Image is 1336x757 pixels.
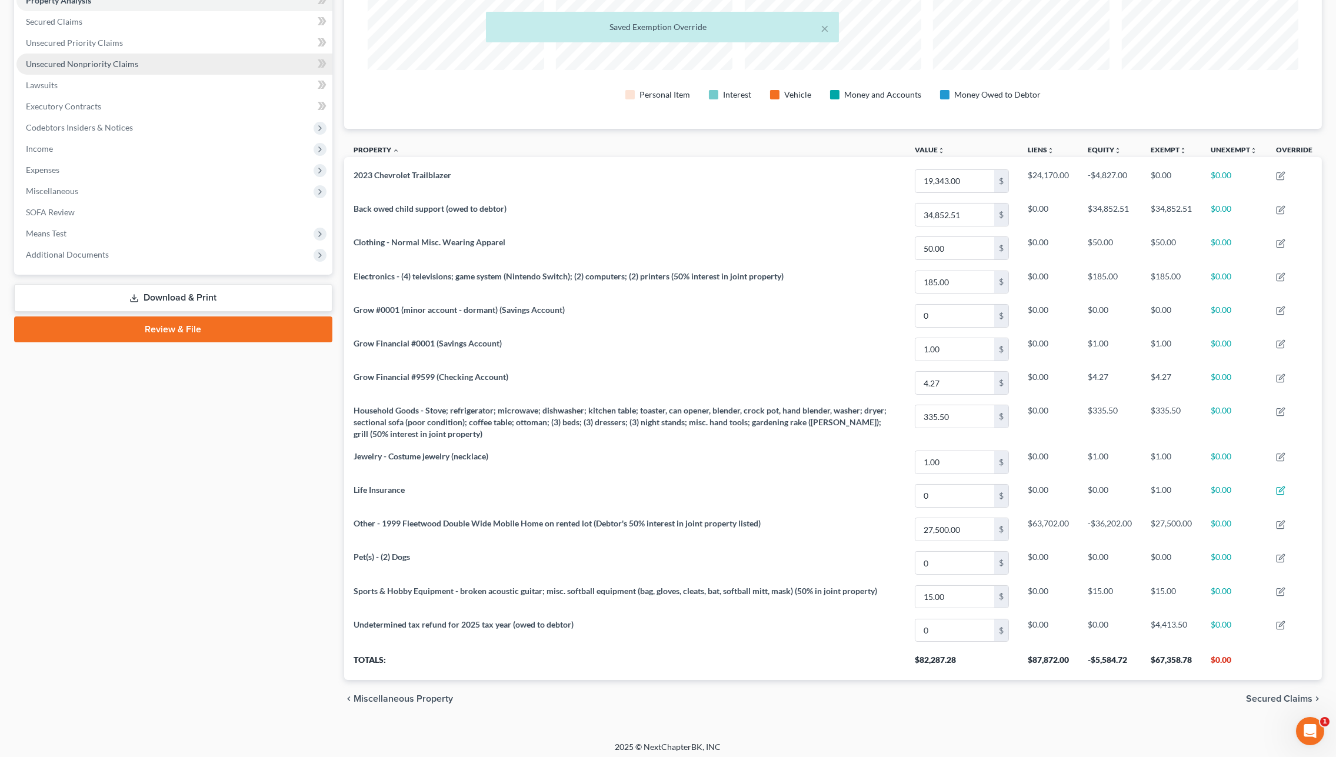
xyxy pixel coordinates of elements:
div: $ [994,237,1008,259]
th: Override [1267,138,1322,165]
span: Additional Documents [26,249,109,259]
td: $0.00 [1018,445,1078,479]
div: $ [994,338,1008,361]
div: Interest [723,89,751,101]
td: $0.00 [1078,546,1141,580]
span: Clothing - Normal Misc. Wearing Apparel [354,237,505,247]
iframe: Intercom live chat [1296,717,1324,745]
div: Vehicle [784,89,811,101]
span: Jewelry - Costume jewelry (necklace) [354,451,488,461]
div: $ [994,552,1008,574]
i: unfold_more [938,147,945,154]
button: Secured Claims chevron_right [1246,694,1322,703]
span: Miscellaneous [26,186,78,196]
input: 0.00 [915,552,994,574]
span: Lawsuits [26,80,58,90]
a: SOFA Review [16,202,332,223]
button: chevron_left Miscellaneous Property [344,694,453,703]
span: Income [26,144,53,154]
span: 1 [1320,717,1330,726]
td: $0.00 [1141,546,1201,580]
td: $185.00 [1078,265,1141,299]
td: $0.00 [1201,479,1267,512]
span: Unsecured Nonpriority Claims [26,59,138,69]
a: Property expand_less [354,145,399,154]
a: Liensunfold_more [1028,145,1054,154]
td: $0.00 [1201,400,1267,445]
div: Saved Exemption Override [495,21,829,33]
td: $0.00 [1018,299,1078,332]
th: -$5,584.72 [1078,647,1141,680]
div: $ [994,518,1008,541]
td: $1.00 [1141,445,1201,479]
input: 0.00 [915,405,994,428]
span: Back owed child support (owed to debtor) [354,204,507,214]
div: $ [994,619,1008,642]
span: Electronics - (4) televisions; game system (Nintendo Switch); (2) computers; (2) printers (50% in... [354,271,784,281]
div: $ [994,586,1008,608]
td: -$4,827.00 [1078,164,1141,198]
div: Money and Accounts [844,89,921,101]
td: $15.00 [1078,580,1141,613]
a: Executory Contracts [16,96,332,117]
div: $ [994,485,1008,507]
span: Other - 1999 Fleetwood Double Wide Mobile Home on rented lot (Debtor's 50% interest in joint prop... [354,518,761,528]
td: $0.00 [1201,332,1267,366]
td: $34,852.51 [1141,198,1201,232]
button: × [821,21,829,35]
td: $0.00 [1201,445,1267,479]
input: 0.00 [915,305,994,327]
a: Secured Claims [16,11,332,32]
div: Money Owed to Debtor [954,89,1041,101]
div: $ [994,204,1008,226]
td: $0.00 [1018,479,1078,512]
i: unfold_more [1250,147,1257,154]
span: Means Test [26,228,66,238]
td: $4.27 [1141,366,1201,399]
td: $0.00 [1018,546,1078,580]
td: $0.00 [1201,198,1267,232]
a: Unsecured Nonpriority Claims [16,54,332,75]
span: Life Insurance [354,485,405,495]
input: 0.00 [915,237,994,259]
span: Codebtors Insiders & Notices [26,122,133,132]
td: $0.00 [1018,232,1078,265]
i: unfold_more [1180,147,1187,154]
span: Expenses [26,165,59,175]
td: $0.00 [1201,366,1267,399]
div: $ [994,372,1008,394]
td: $15.00 [1141,580,1201,613]
td: $27,500.00 [1141,512,1201,546]
td: $0.00 [1201,546,1267,580]
i: chevron_left [344,694,354,703]
a: Download & Print [14,284,332,312]
td: $0.00 [1201,580,1267,613]
a: Lawsuits [16,75,332,96]
input: 0.00 [915,586,994,608]
input: 0.00 [915,451,994,473]
td: $0.00 [1078,613,1141,647]
span: Grow Financial #9599 (Checking Account) [354,372,508,382]
span: 2023 Chevrolet Trailblazer [354,170,451,180]
td: $335.50 [1078,400,1141,445]
td: $34,852.51 [1078,198,1141,232]
span: Grow #0001 (minor account - dormant) (Savings Account) [354,305,565,315]
td: $1.00 [1078,445,1141,479]
div: $ [994,305,1008,327]
input: 0.00 [915,170,994,192]
span: Sports & Hobby Equipment - broken acoustic guitar; misc. softball equipment (bag, gloves, cleats,... [354,586,877,596]
td: $1.00 [1078,332,1141,366]
input: 0.00 [915,204,994,226]
td: $0.00 [1018,265,1078,299]
td: $1.00 [1141,332,1201,366]
div: $ [994,451,1008,473]
td: $4,413.50 [1141,613,1201,647]
th: $82,287.28 [905,647,1018,680]
span: Executory Contracts [26,101,101,111]
td: $335.50 [1141,400,1201,445]
i: expand_less [392,147,399,154]
th: $67,358.78 [1141,647,1201,680]
td: $24,170.00 [1018,164,1078,198]
th: $87,872.00 [1018,647,1078,680]
a: Review & File [14,316,332,342]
